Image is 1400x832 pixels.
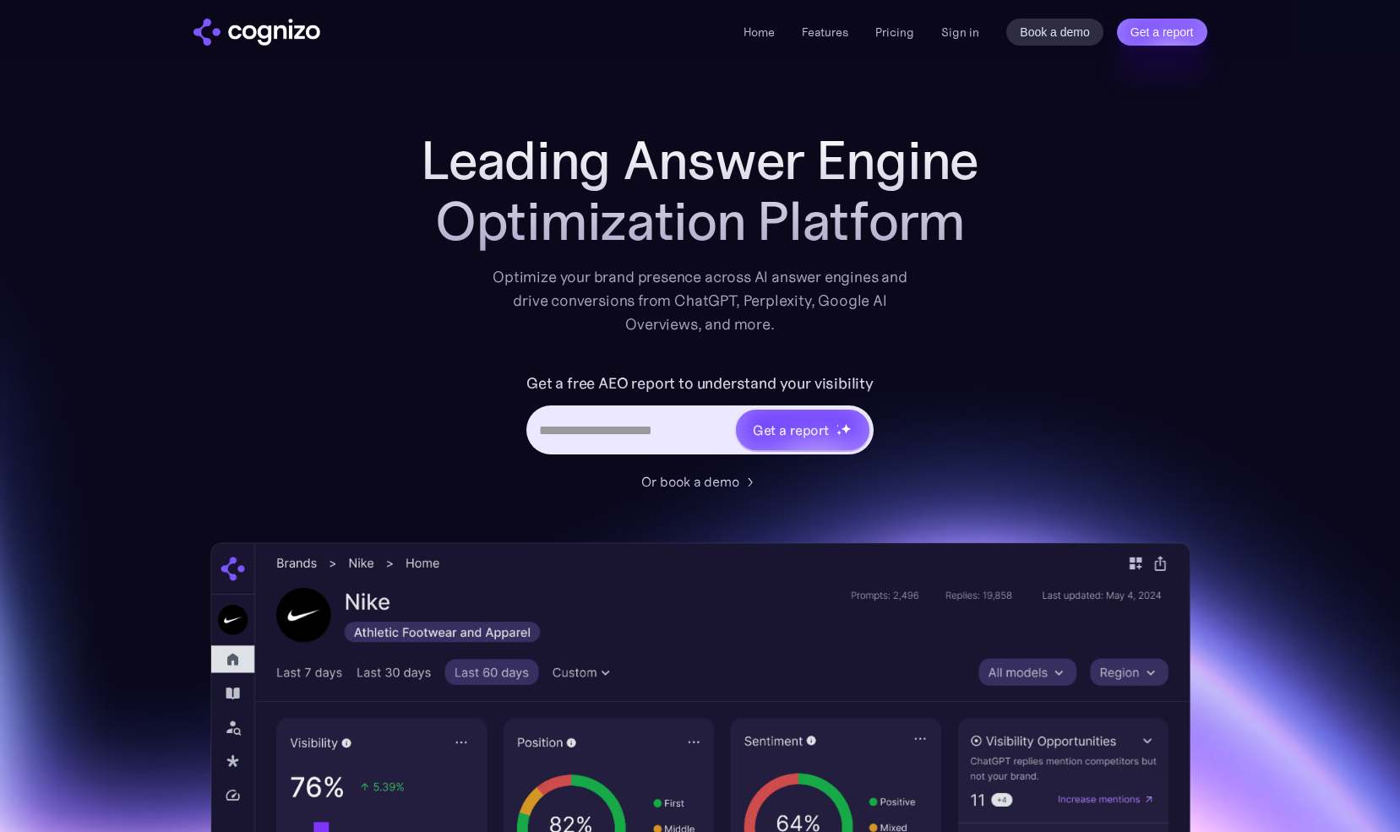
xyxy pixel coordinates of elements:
a: Sign in [941,22,979,42]
div: Optimize your brand presence across AI answer engines and drive conversions from ChatGPT, Perplex... [493,265,908,336]
div: Or book a demo [641,471,739,492]
img: star [841,423,852,434]
label: Get a free AEO report to understand your visibility [526,370,874,397]
a: Book a demo [1006,19,1103,46]
div: Get a report [753,420,829,440]
img: cognizo logo [193,19,320,46]
a: Pricing [875,24,914,40]
a: Get a report [1117,19,1207,46]
a: Get a reportstarstarstar [734,408,871,452]
img: star [836,424,839,427]
a: Features [802,24,848,40]
form: Hero URL Input Form [526,370,874,463]
a: Home [744,24,775,40]
a: Or book a demo [641,471,760,492]
h1: Leading Answer Engine Optimization Platform [362,130,1038,252]
a: home [193,19,320,46]
img: star [836,430,842,436]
